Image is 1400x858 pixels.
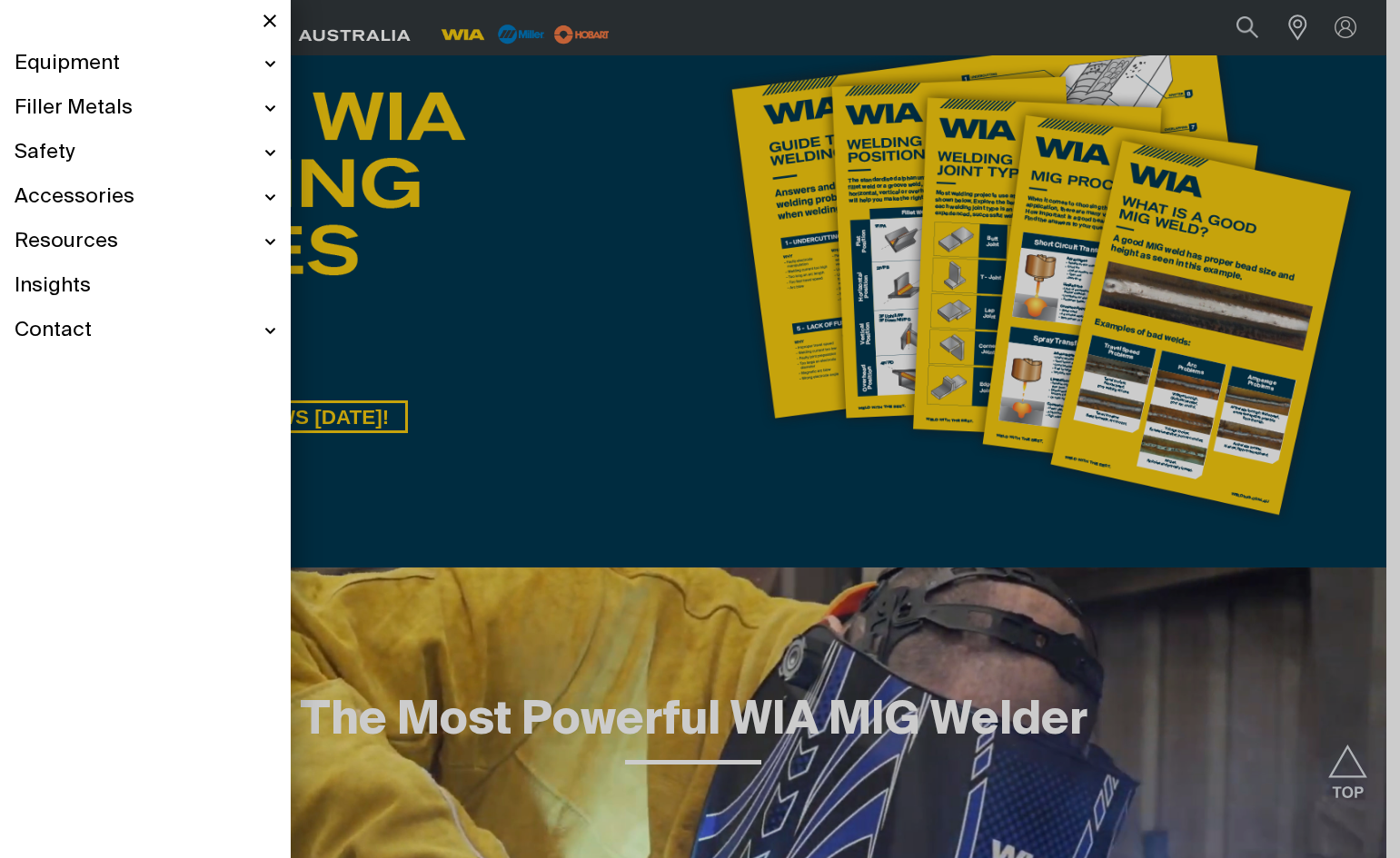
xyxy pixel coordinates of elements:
span: Resources [15,229,118,255]
a: Safety [15,131,276,175]
a: Accessories [15,175,276,220]
span: Accessories [15,184,134,211]
a: Insights [15,264,276,309]
span: Safety [15,140,74,166]
span: Insights [15,273,91,300]
a: Resources [15,220,276,264]
span: Contact [15,318,92,344]
span: Filler Metals [15,95,133,122]
a: Equipment [15,42,276,86]
a: Contact [15,309,276,353]
a: Filler Metals [15,86,276,131]
span: Equipment [15,51,120,77]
